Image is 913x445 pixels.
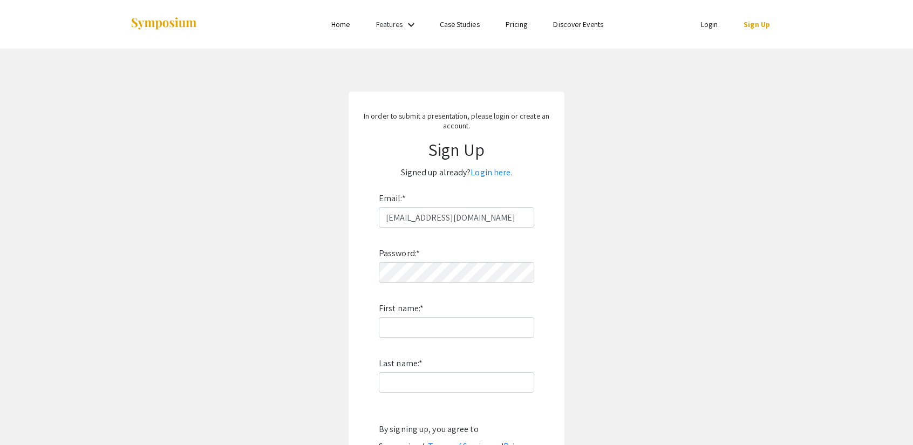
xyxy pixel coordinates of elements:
[440,19,480,29] a: Case Studies
[379,190,406,207] label: Email:
[359,111,554,131] p: In order to submit a presentation, please login or create an account.
[376,19,403,29] a: Features
[379,355,423,372] label: Last name:
[471,167,512,178] a: Login here.
[405,18,418,31] mat-icon: Expand Features list
[130,17,197,31] img: Symposium by ForagerOne
[359,139,554,160] h1: Sign Up
[379,245,420,262] label: Password:
[744,19,770,29] a: Sign Up
[379,300,424,317] label: First name:
[331,19,350,29] a: Home
[701,19,718,29] a: Login
[8,396,46,437] iframe: Chat
[359,164,554,181] p: Signed up already?
[506,19,528,29] a: Pricing
[553,19,603,29] a: Discover Events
